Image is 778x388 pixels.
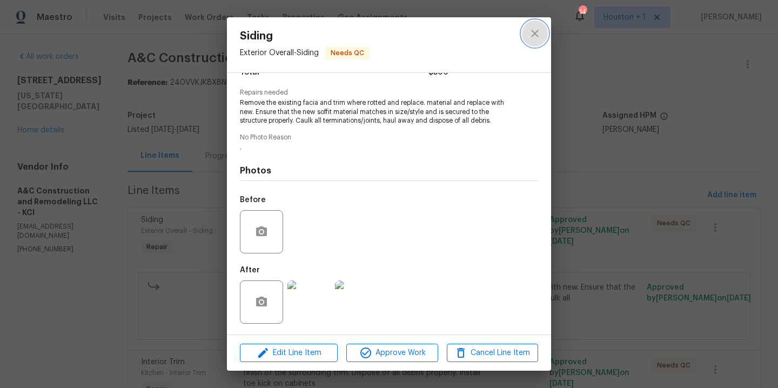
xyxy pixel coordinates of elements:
span: Remove the existing facia and trim where rotted and replace. material and replace with new. Ensur... [240,98,508,125]
span: Siding [240,30,370,42]
span: Approve Work [350,346,434,360]
h5: After [240,266,260,274]
span: . [240,143,508,152]
button: Cancel Line Item [447,344,538,363]
h5: Before [240,196,266,204]
span: Needs QC [326,48,368,58]
span: Repairs needed [240,89,538,96]
span: Edit Line Item [243,346,334,360]
h4: Photos [240,165,538,176]
button: Approve Work [346,344,438,363]
div: 14 [579,6,586,17]
span: Cancel Line Item [450,346,535,360]
span: No Photo Reason [240,134,538,141]
button: Edit Line Item [240,344,338,363]
span: Exterior Overall - Siding [240,49,319,57]
span: $500 [428,65,448,81]
button: close [522,21,548,46]
span: Total [240,65,259,81]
